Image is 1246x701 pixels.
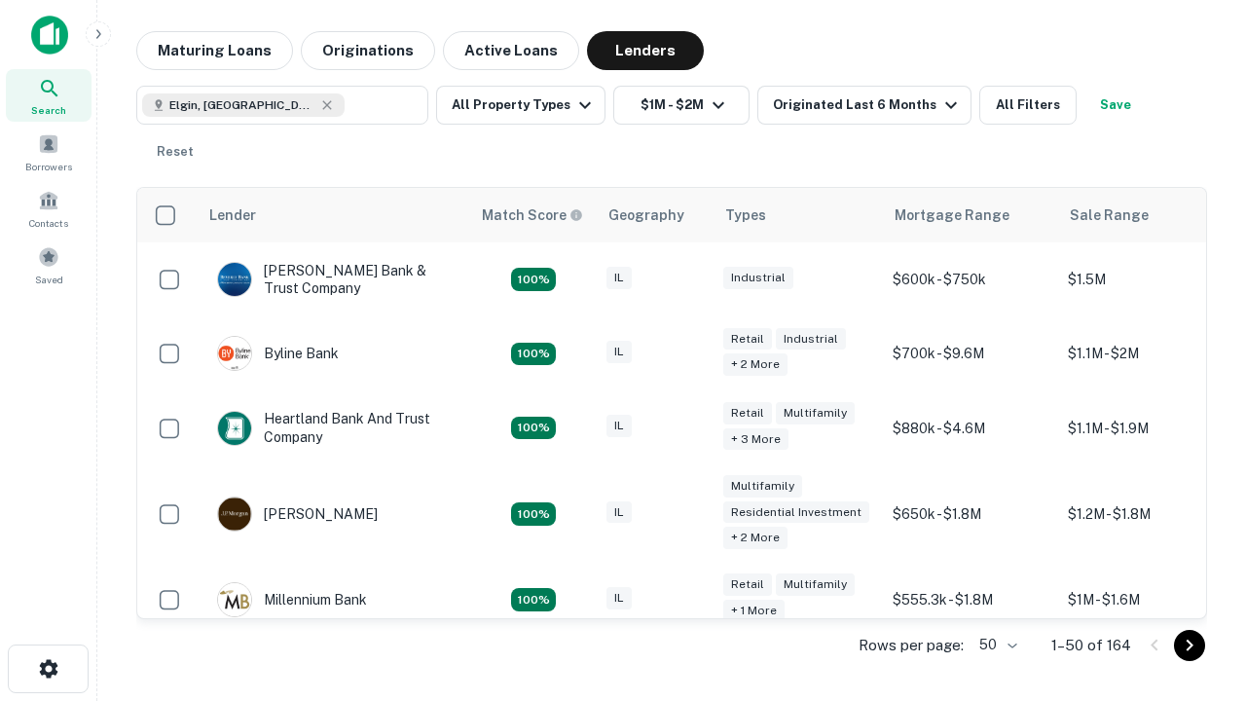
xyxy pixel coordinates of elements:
[1070,203,1149,227] div: Sale Range
[1174,630,1205,661] button: Go to next page
[217,582,367,617] div: Millennium Bank
[723,267,793,289] div: Industrial
[776,328,846,350] div: Industrial
[714,188,883,242] th: Types
[606,341,632,363] div: IL
[35,272,63,287] span: Saved
[597,188,714,242] th: Geography
[883,390,1058,464] td: $880k - $4.6M
[511,417,556,440] div: Matching Properties: 20, hasApolloMatch: undefined
[218,337,251,370] img: picture
[1051,634,1131,657] p: 1–50 of 164
[511,588,556,611] div: Matching Properties: 16, hasApolloMatch: undefined
[6,239,92,291] a: Saved
[883,465,1058,564] td: $650k - $1.8M
[218,583,251,616] img: picture
[218,412,251,445] img: picture
[613,86,750,125] button: $1M - $2M
[723,402,772,424] div: Retail
[1058,390,1233,464] td: $1.1M - $1.9M
[301,31,435,70] button: Originations
[883,563,1058,637] td: $555.3k - $1.8M
[1058,242,1233,316] td: $1.5M
[217,497,378,532] div: [PERSON_NAME]
[443,31,579,70] button: Active Loans
[883,316,1058,390] td: $700k - $9.6M
[723,428,788,451] div: + 3 more
[725,203,766,227] div: Types
[198,188,470,242] th: Lender
[723,328,772,350] div: Retail
[606,415,632,437] div: IL
[971,631,1020,659] div: 50
[606,267,632,289] div: IL
[776,573,855,596] div: Multifamily
[723,501,869,524] div: Residential Investment
[217,336,339,371] div: Byline Bank
[1149,483,1246,576] iframe: Chat Widget
[511,268,556,291] div: Matching Properties: 28, hasApolloMatch: undefined
[136,31,293,70] button: Maturing Loans
[25,159,72,174] span: Borrowers
[757,86,971,125] button: Originated Last 6 Months
[218,498,251,531] img: picture
[883,242,1058,316] td: $600k - $750k
[6,126,92,178] a: Borrowers
[723,475,802,498] div: Multifamily
[511,502,556,526] div: Matching Properties: 24, hasApolloMatch: undefined
[29,215,68,231] span: Contacts
[723,527,788,549] div: + 2 more
[1058,188,1233,242] th: Sale Range
[773,93,963,117] div: Originated Last 6 Months
[723,353,788,376] div: + 2 more
[31,102,66,118] span: Search
[218,263,251,296] img: picture
[169,96,315,114] span: Elgin, [GEOGRAPHIC_DATA], [GEOGRAPHIC_DATA]
[6,182,92,235] a: Contacts
[723,600,785,622] div: + 1 more
[482,204,583,226] div: Capitalize uses an advanced AI algorithm to match your search with the best lender. The match sco...
[436,86,605,125] button: All Property Types
[482,204,579,226] h6: Match Score
[31,16,68,55] img: capitalize-icon.png
[895,203,1009,227] div: Mortgage Range
[979,86,1077,125] button: All Filters
[606,587,632,609] div: IL
[1084,86,1147,125] button: Save your search to get updates of matches that match your search criteria.
[217,262,451,297] div: [PERSON_NAME] Bank & Trust Company
[608,203,684,227] div: Geography
[209,203,256,227] div: Lender
[144,132,206,171] button: Reset
[511,343,556,366] div: Matching Properties: 18, hasApolloMatch: undefined
[606,501,632,524] div: IL
[1058,563,1233,637] td: $1M - $1.6M
[1058,316,1233,390] td: $1.1M - $2M
[883,188,1058,242] th: Mortgage Range
[587,31,704,70] button: Lenders
[470,188,597,242] th: Capitalize uses an advanced AI algorithm to match your search with the best lender. The match sco...
[6,69,92,122] a: Search
[776,402,855,424] div: Multifamily
[217,410,451,445] div: Heartland Bank And Trust Company
[1058,465,1233,564] td: $1.2M - $1.8M
[723,573,772,596] div: Retail
[859,634,964,657] p: Rows per page:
